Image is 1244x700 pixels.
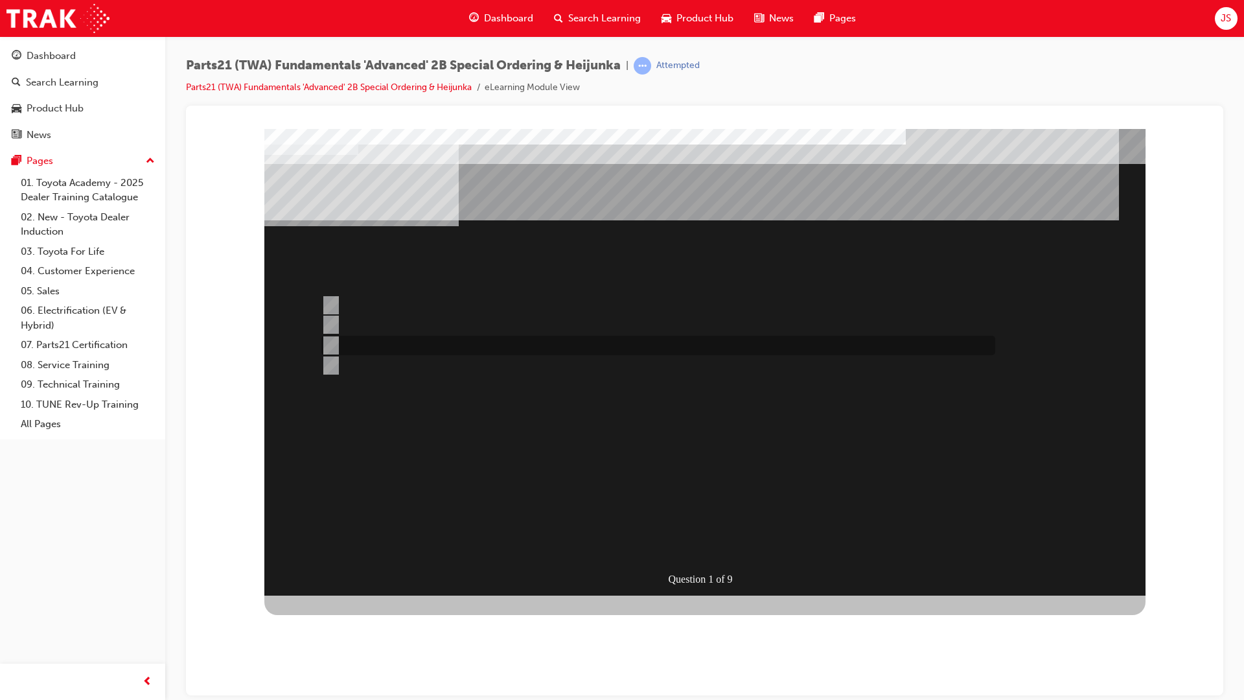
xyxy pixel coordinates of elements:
div: News [27,128,51,143]
a: car-iconProduct Hub [651,5,744,32]
span: Search Learning [568,11,641,26]
a: 08. Service Training [16,355,160,375]
span: | [626,58,628,73]
a: 03. Toyota For Life [16,242,160,262]
a: Search Learning [5,71,160,95]
span: search-icon [554,10,563,27]
span: car-icon [12,103,21,115]
div: Attempted [656,60,700,72]
span: guage-icon [12,51,21,62]
a: 10. TUNE Rev-Up Training [16,395,160,415]
a: guage-iconDashboard [459,5,544,32]
a: 09. Technical Training [16,375,160,395]
a: pages-iconPages [804,5,866,32]
button: JS [1215,7,1238,30]
span: learningRecordVerb_ATTEMPT-icon [634,57,651,75]
a: 05. Sales [16,281,160,301]
a: 07. Parts21 Certification [16,335,160,355]
span: News [769,11,794,26]
span: pages-icon [12,156,21,167]
span: guage-icon [469,10,479,27]
div: Question 1 of 9 [470,441,557,460]
div: Dashboard [27,49,76,64]
a: 04. Customer Experience [16,261,160,281]
span: JS [1221,11,1231,26]
span: up-icon [146,153,155,170]
span: Dashboard [484,11,533,26]
span: search-icon [12,77,21,89]
a: Product Hub [5,97,160,121]
div: Which of these is a prerequisite for Toyota Dealers when submitting a Japan VOR order? [68,501,922,592]
button: Pages [5,149,160,173]
span: Parts21 (TWA) Fundamentals 'Advanced' 2B Special Ordering & Heijunka [186,58,621,73]
span: Product Hub [676,11,733,26]
span: Pages [829,11,856,26]
div: Multiple Choice Quiz [68,467,949,501]
span: prev-icon [143,674,152,690]
a: News [5,123,160,147]
a: 06. Electrification (EV & Hybrid) [16,301,160,335]
a: search-iconSearch Learning [544,5,651,32]
a: Parts21 (TWA) Fundamentals 'Advanced' 2B Special Ordering & Heijunka [186,82,472,93]
span: car-icon [662,10,671,27]
a: All Pages [16,414,160,434]
span: news-icon [12,130,21,141]
button: DashboardSearch LearningProduct HubNews [5,41,160,149]
a: 01. Toyota Academy - 2025 Dealer Training Catalogue [16,173,160,207]
span: pages-icon [814,10,824,27]
li: eLearning Module View [485,80,580,95]
div: Pages [27,154,53,169]
a: 02. New - Toyota Dealer Induction [16,207,160,242]
a: news-iconNews [744,5,804,32]
div: Search Learning [26,75,98,90]
a: Dashboard [5,44,160,68]
img: Trak [6,4,109,33]
span: news-icon [754,10,764,27]
div: Product Hub [27,101,84,116]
